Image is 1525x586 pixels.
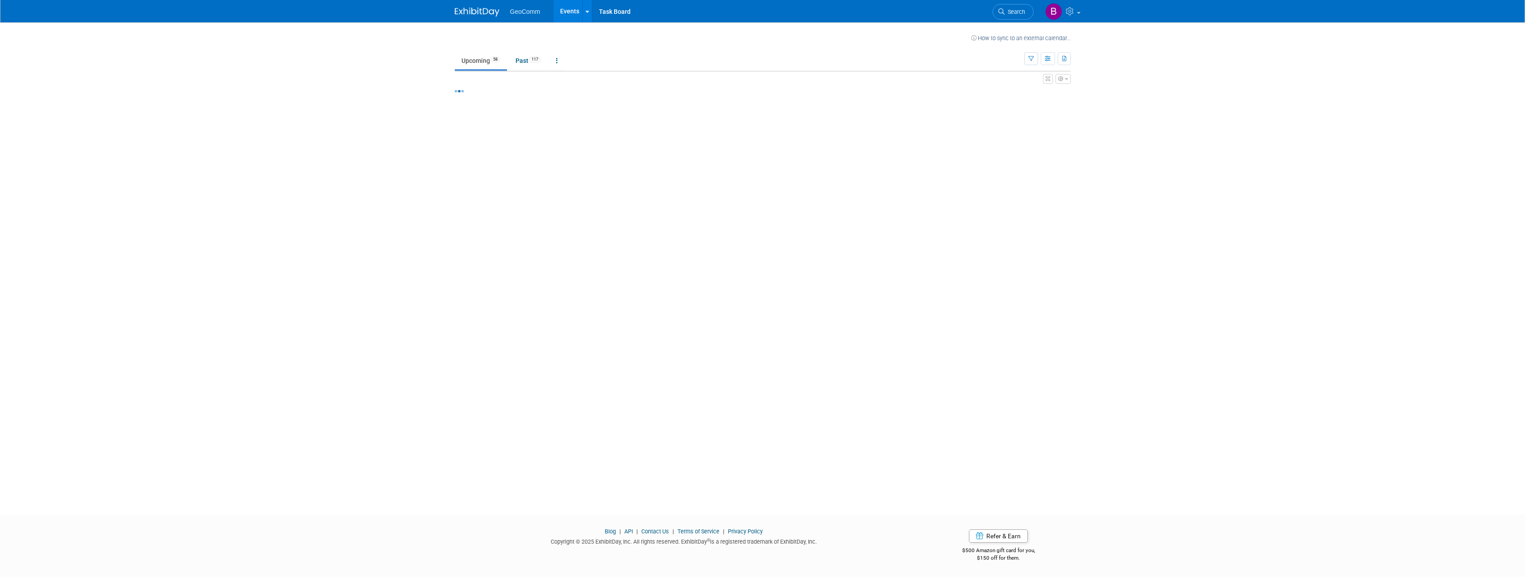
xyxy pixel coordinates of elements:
[1005,8,1025,15] span: Search
[455,8,499,17] img: ExhibitDay
[605,528,616,535] a: Blog
[677,528,719,535] a: Terms of Service
[721,528,727,535] span: |
[707,538,710,543] sup: ®
[969,529,1028,543] a: Refer & Earn
[455,52,507,69] a: Upcoming58
[617,528,623,535] span: |
[670,528,676,535] span: |
[509,52,548,69] a: Past117
[1045,3,1062,20] img: Bill McCullough
[490,56,500,63] span: 58
[927,541,1071,561] div: $500 Amazon gift card for you,
[927,554,1071,562] div: $150 off for them.
[634,528,640,535] span: |
[728,528,763,535] a: Privacy Policy
[641,528,669,535] a: Contact Us
[455,90,464,92] img: loading...
[971,35,1071,41] a: How to sync to an external calendar...
[624,528,633,535] a: API
[993,4,1034,20] a: Search
[455,536,914,546] div: Copyright © 2025 ExhibitDay, Inc. All rights reserved. ExhibitDay is a registered trademark of Ex...
[510,8,540,15] span: GeoComm
[529,56,541,63] span: 117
